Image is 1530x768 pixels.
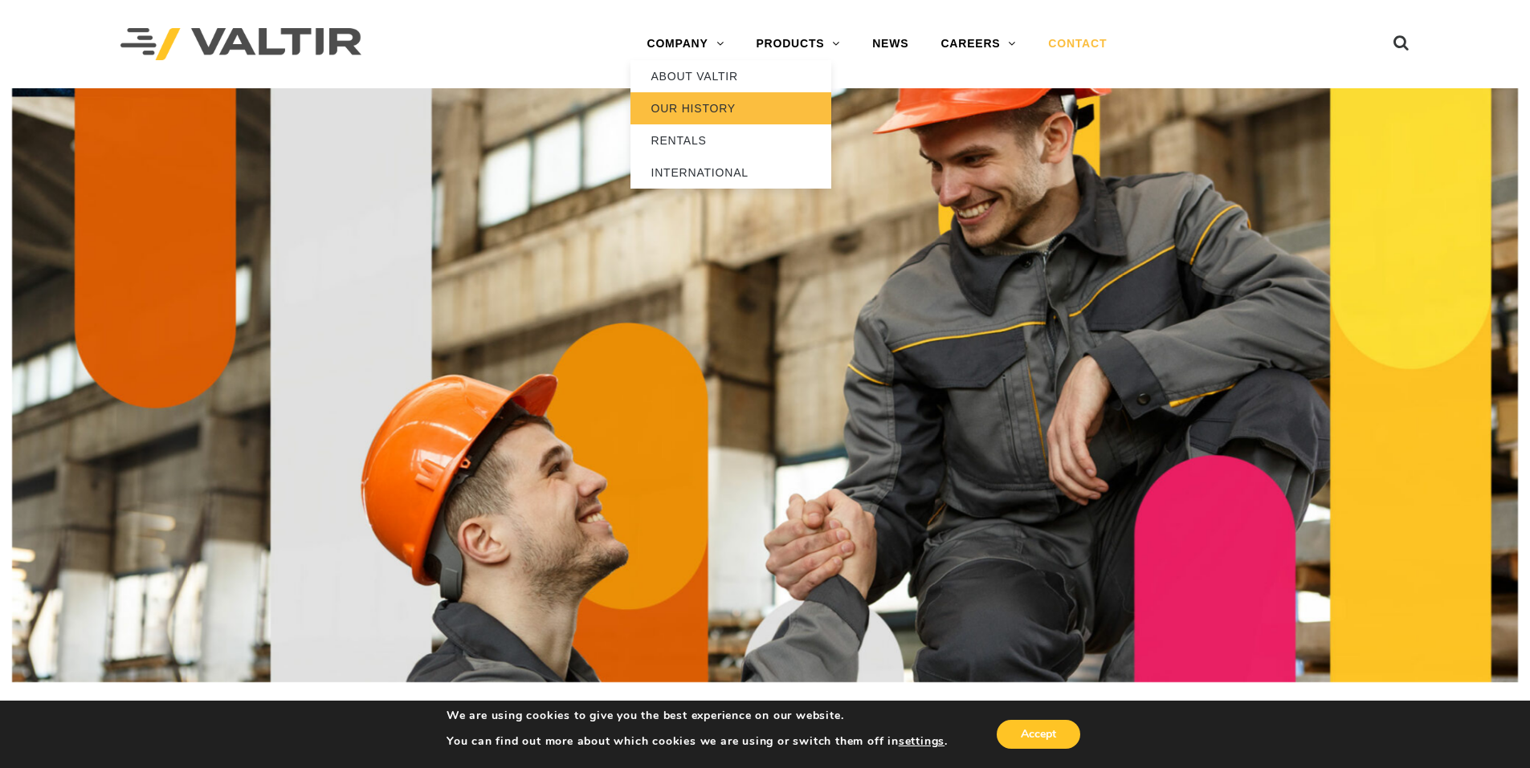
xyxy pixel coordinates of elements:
a: PRODUCTS [740,28,856,60]
a: COMPANY [630,28,740,60]
img: Contact_1 [12,88,1518,682]
button: settings [899,734,945,749]
button: Accept [997,720,1080,749]
a: CAREERS [924,28,1032,60]
p: We are using cookies to give you the best experience on our website. [447,709,948,723]
p: You can find out more about which cookies we are using or switch them off in . [447,734,948,749]
a: NEWS [856,28,924,60]
a: CONTACT [1032,28,1123,60]
img: Valtir [120,28,361,61]
a: INTERNATIONAL [630,156,831,189]
a: RENTALS [630,124,831,156]
a: ABOUT VALTIR [630,60,831,92]
a: OUR HISTORY [630,92,831,124]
